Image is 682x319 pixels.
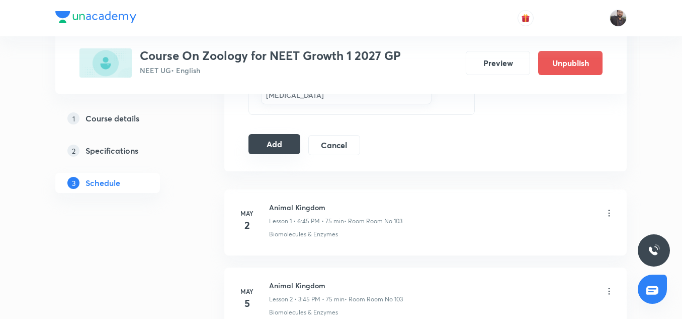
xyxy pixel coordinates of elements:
p: Lesson 2 • 3:45 PM • 75 min [269,295,345,304]
button: Unpublish [538,51,603,75]
img: avatar [521,14,530,23]
button: Cancel [308,135,360,155]
h6: Animal Kingdom [269,202,402,213]
img: 5C41C6BB-BB40-4CB8-87D8-7A8216C92F44_plus.png [79,48,132,78]
h6: May [237,287,257,296]
h4: 5 [237,296,257,311]
p: 1 [67,112,79,124]
p: Biomolecules & Enzymes [269,230,338,239]
h4: 2 [237,218,257,233]
p: NEET UG • English [140,65,401,76]
p: • Room Room No 103 [345,295,403,304]
img: ttu [648,244,660,257]
a: 1Course details [55,108,192,129]
p: • Room Room No 103 [344,217,402,226]
p: Biomolecules & Enzymes [269,308,338,317]
h3: Course On Zoology for NEET Growth 1 2027 GP [140,48,401,63]
p: Lesson 1 • 6:45 PM • 75 min [269,217,344,226]
a: 2Specifications [55,141,192,161]
button: avatar [518,10,534,26]
img: Company Logo [55,11,136,23]
h5: Course details [86,112,139,124]
h5: Specifications [86,145,138,157]
p: 3 [67,177,79,189]
h6: May [237,209,257,218]
h6: Animal Kingdom [269,280,403,291]
p: 2 [67,145,79,157]
button: Preview [466,51,530,75]
button: Add [248,134,300,154]
h5: Schedule [86,177,120,189]
a: Company Logo [55,11,136,26]
img: Vishal Choudhary [610,10,627,27]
